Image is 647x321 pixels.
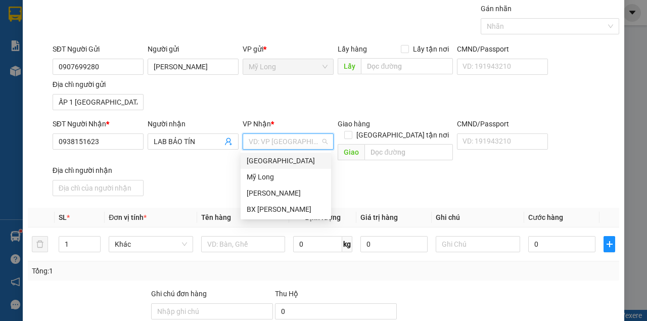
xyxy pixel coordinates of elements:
[604,240,615,248] span: plus
[247,155,325,166] div: [GEOGRAPHIC_DATA]
[53,94,144,110] input: Địa chỉ của người gửi
[201,236,286,252] input: VD: Bàn, Ghế
[457,118,548,129] div: CMND/Passport
[53,79,144,90] div: Địa chỉ người gửi
[32,265,251,277] div: Tổng: 1
[201,213,231,221] span: Tên hàng
[338,58,361,74] span: Lấy
[241,201,331,217] div: BX Cao Lãnh
[352,129,453,141] span: [GEOGRAPHIC_DATA] tận nơi
[481,5,512,13] label: Gán nhãn
[53,118,144,129] div: SĐT Người Nhận
[457,43,548,55] div: CMND/Passport
[436,236,520,252] input: Ghi Chú
[224,137,233,146] span: user-add
[59,213,67,221] span: SL
[249,59,328,74] span: Mỹ Long
[115,237,187,252] span: Khác
[275,290,298,298] span: Thu Hộ
[432,208,524,227] th: Ghi chú
[338,120,370,128] span: Giao hàng
[109,213,147,221] span: Đơn vị tính
[342,236,352,252] span: kg
[148,43,239,55] div: Người gửi
[604,236,615,252] button: plus
[241,169,331,185] div: Mỹ Long
[151,303,273,319] input: Ghi chú đơn hàng
[528,213,563,221] span: Cước hàng
[338,45,367,53] span: Lấy hàng
[364,144,452,160] input: Dọc đường
[32,236,48,252] button: delete
[243,120,271,128] span: VP Nhận
[338,144,364,160] span: Giao
[241,153,331,169] div: Sài Gòn
[409,43,453,55] span: Lấy tận nơi
[53,43,144,55] div: SĐT Người Gửi
[53,180,144,196] input: Địa chỉ của người nhận
[247,204,325,215] div: BX [PERSON_NAME]
[151,290,207,298] label: Ghi chú đơn hàng
[53,165,144,176] div: Địa chỉ người nhận
[241,185,331,201] div: Cao Lãnh
[243,43,334,55] div: VP gửi
[247,171,325,182] div: Mỹ Long
[361,58,452,74] input: Dọc đường
[148,118,239,129] div: Người nhận
[247,188,325,199] div: [PERSON_NAME]
[360,236,428,252] input: 0
[360,213,398,221] span: Giá trị hàng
